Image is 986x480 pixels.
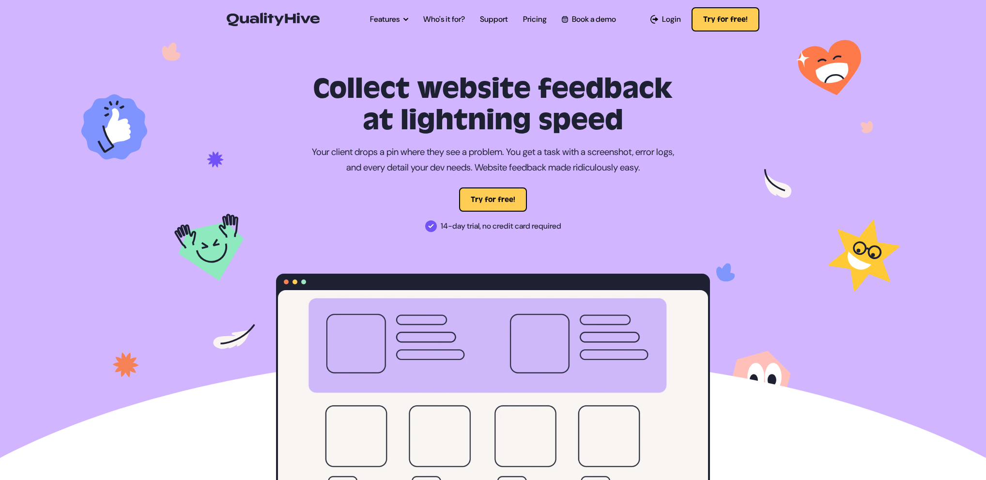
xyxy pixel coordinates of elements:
p: Your client drops a pin where they see a problem. You get a task with a screenshot, error logs, a... [311,144,675,176]
a: Features [370,14,408,25]
span: Login [662,14,681,25]
a: Who's it for? [423,14,465,25]
a: Pricing [523,14,547,25]
img: 14-day trial, no credit card required [425,220,437,232]
span: 14-day trial, no credit card required [441,218,561,234]
a: Book a demo [562,14,616,25]
h1: Collect website feedback at lightning speed [276,74,710,137]
a: Login [650,14,681,25]
img: QualityHive - Bug Tracking Tool [227,13,320,26]
img: Book a QualityHive Demo [562,16,568,22]
button: Try for free! [459,187,527,212]
button: Try for free! [692,7,759,31]
a: Support [480,14,508,25]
